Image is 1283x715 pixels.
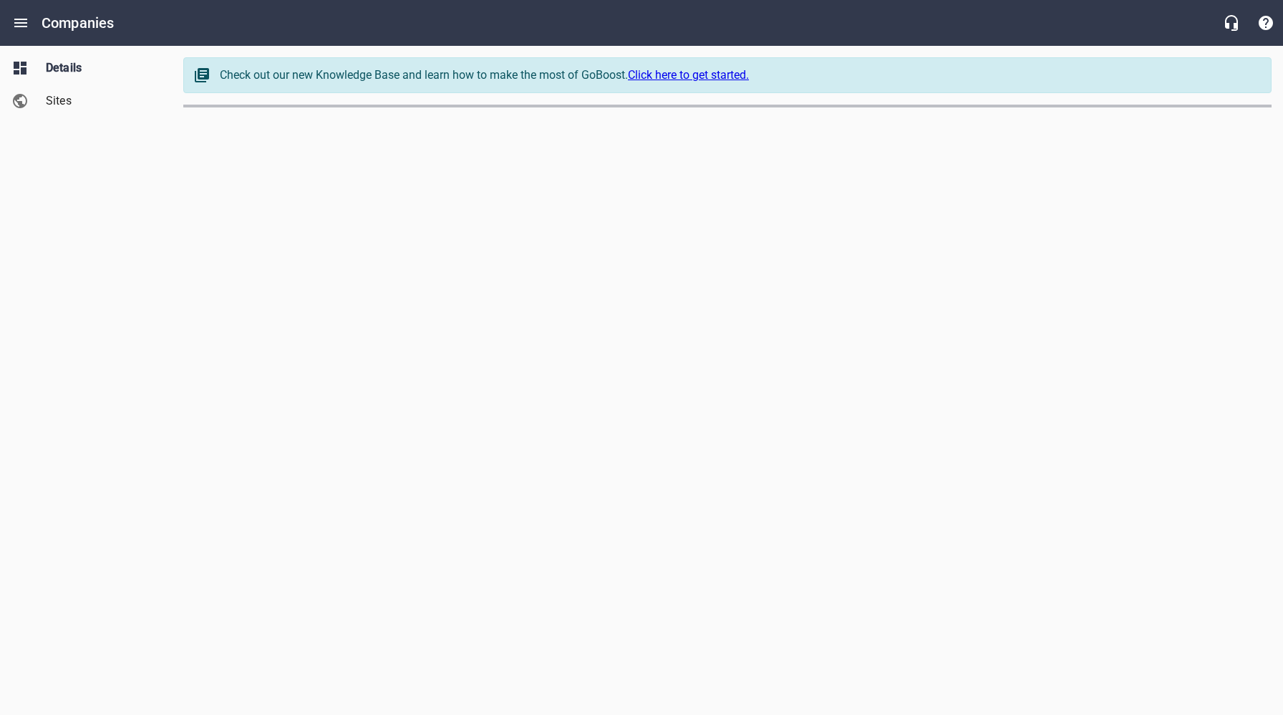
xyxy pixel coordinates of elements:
[4,6,38,40] button: Open drawer
[628,68,749,82] a: Click here to get started.
[220,67,1257,84] div: Check out our new Knowledge Base and learn how to make the most of GoBoost.
[46,59,155,77] span: Details
[1214,6,1249,40] button: Live Chat
[1249,6,1283,40] button: Support Portal
[42,11,114,34] h6: Companies
[46,92,155,110] span: Sites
